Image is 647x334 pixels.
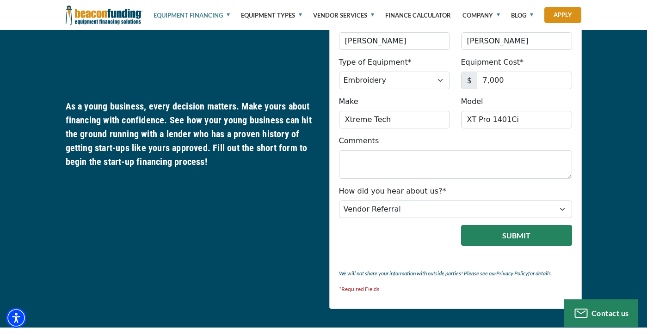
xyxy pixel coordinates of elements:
[339,268,572,279] p: We will not share your information with outside parties! Please see our for details.
[339,96,358,107] label: Make
[496,270,528,277] a: Privacy Policy
[339,186,446,197] label: How did you hear about us?*
[339,32,450,50] input: John
[564,299,638,327] button: Contact us
[461,57,524,68] label: Equipment Cost*
[339,135,379,146] label: Comments
[461,96,483,107] label: Model
[461,225,572,246] button: Submit
[339,284,572,295] p: *Required Fields
[544,7,581,23] a: Apply
[461,32,572,50] input: Doe
[339,57,412,68] label: Type of Equipment*
[339,225,451,254] iframe: reCAPTCHA
[477,72,572,89] input: 50,000
[461,72,477,89] span: $
[592,309,629,317] span: Contact us
[66,99,318,169] h5: As a young business, every decision matters. Make yours about financing with confidence. See how ...
[6,308,26,328] div: Accessibility Menu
